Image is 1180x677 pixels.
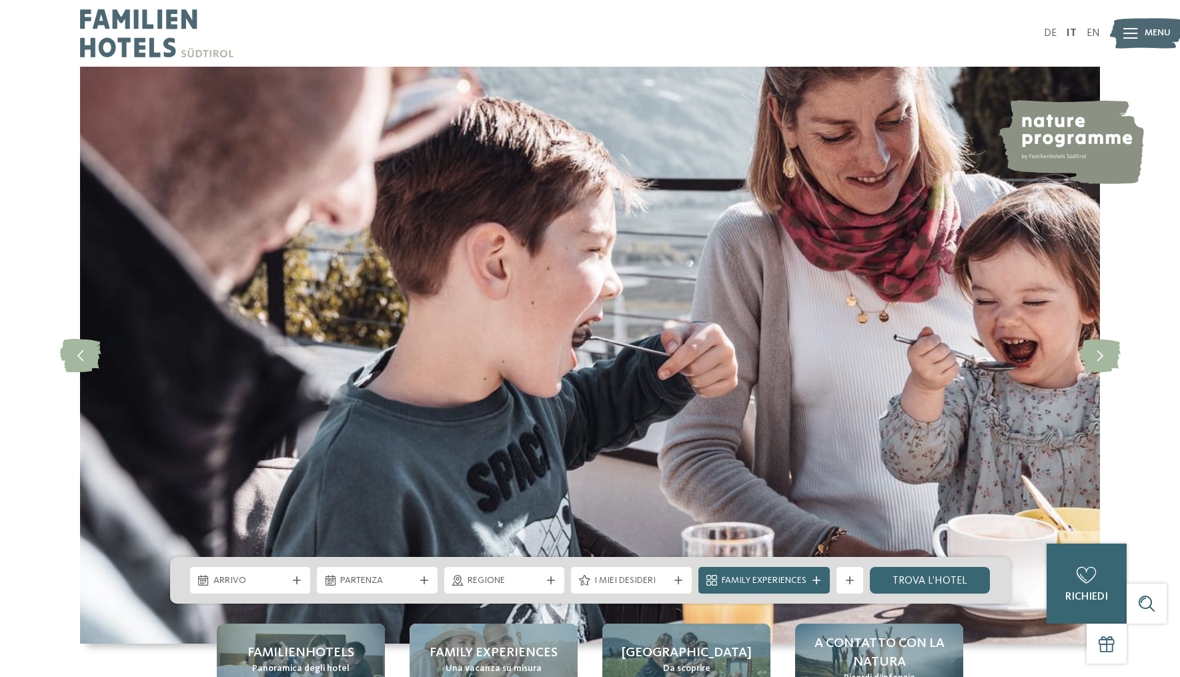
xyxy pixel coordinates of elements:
[997,100,1144,184] img: nature programme by Familienhotels Südtirol
[870,567,991,594] a: trova l’hotel
[1067,28,1077,39] a: IT
[1047,544,1127,624] a: richiedi
[722,574,806,588] span: Family Experiences
[1145,27,1171,40] span: Menu
[808,634,950,672] span: A contatto con la natura
[80,67,1100,644] img: Family hotel Alto Adige: the happy family places!
[446,662,542,676] span: Una vacanza su misura
[622,644,752,662] span: [GEOGRAPHIC_DATA]
[1065,592,1108,602] span: richiedi
[1044,28,1057,39] a: DE
[430,644,558,662] span: Family experiences
[468,574,542,588] span: Regione
[594,574,668,588] span: I miei desideri
[213,574,287,588] span: Arrivo
[1087,28,1100,39] a: EN
[247,644,354,662] span: Familienhotels
[252,662,350,676] span: Panoramica degli hotel
[340,574,414,588] span: Partenza
[663,662,710,676] span: Da scoprire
